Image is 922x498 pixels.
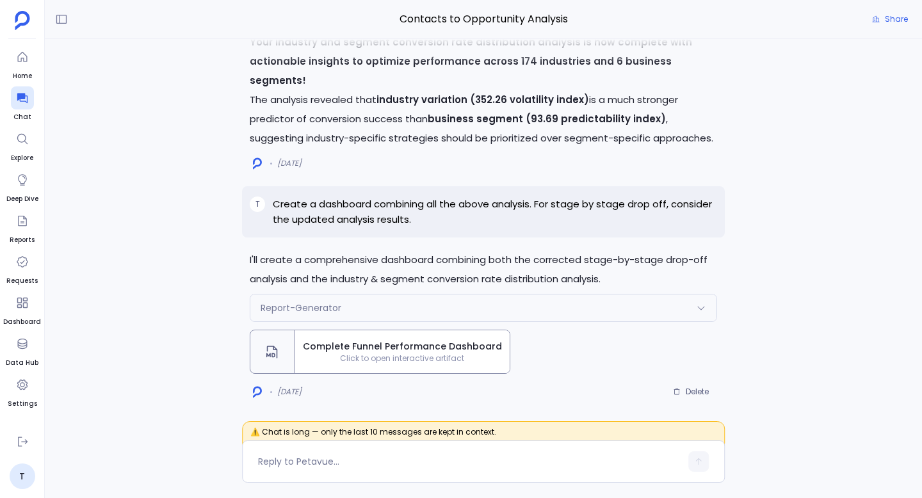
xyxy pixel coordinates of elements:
[273,197,717,227] p: Create a dashboard combining all the above analysis. For stage by stage drop off, consider the up...
[250,330,510,374] button: Complete Funnel Performance DashboardClick to open interactive artifact
[242,421,725,451] span: ⚠️ Chat is long — only the last 10 messages are kept in context.
[665,382,717,401] button: Delete
[277,158,302,168] span: [DATE]
[11,71,34,81] span: Home
[686,387,709,397] span: Delete
[6,250,38,286] a: Requests
[10,235,35,245] span: Reports
[255,199,260,209] span: T
[8,399,37,409] span: Settings
[242,11,725,28] span: Contacts to Opportunity Analysis
[6,332,38,368] a: Data Hub
[3,291,41,327] a: Dashboard
[428,112,666,125] strong: business segment (93.69 predictability index)
[250,90,717,148] p: The analysis revealed that is a much stronger predictor of conversion success than , suggesting i...
[376,93,589,106] strong: industry variation (352.26 volatility index)
[10,463,35,489] a: T
[11,45,34,81] a: Home
[253,157,262,170] img: logo
[3,317,41,327] span: Dashboard
[300,340,505,353] span: Complete Funnel Performance Dashboard
[250,250,717,289] p: I'll create a comprehensive dashboard combining both the corrected stage-by-stage drop-off analys...
[10,209,35,245] a: Reports
[253,386,262,398] img: logo
[11,127,34,163] a: Explore
[864,10,916,28] button: Share
[6,358,38,368] span: Data Hub
[261,301,341,314] span: Report-Generator
[6,194,38,204] span: Deep Dive
[11,86,34,122] a: Chat
[11,153,34,163] span: Explore
[885,14,908,24] span: Share
[11,112,34,122] span: Chat
[8,373,37,409] a: Settings
[277,387,302,397] span: [DATE]
[15,11,30,30] img: petavue logo
[6,276,38,286] span: Requests
[295,353,510,364] span: Click to open interactive artifact
[6,168,38,204] a: Deep Dive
